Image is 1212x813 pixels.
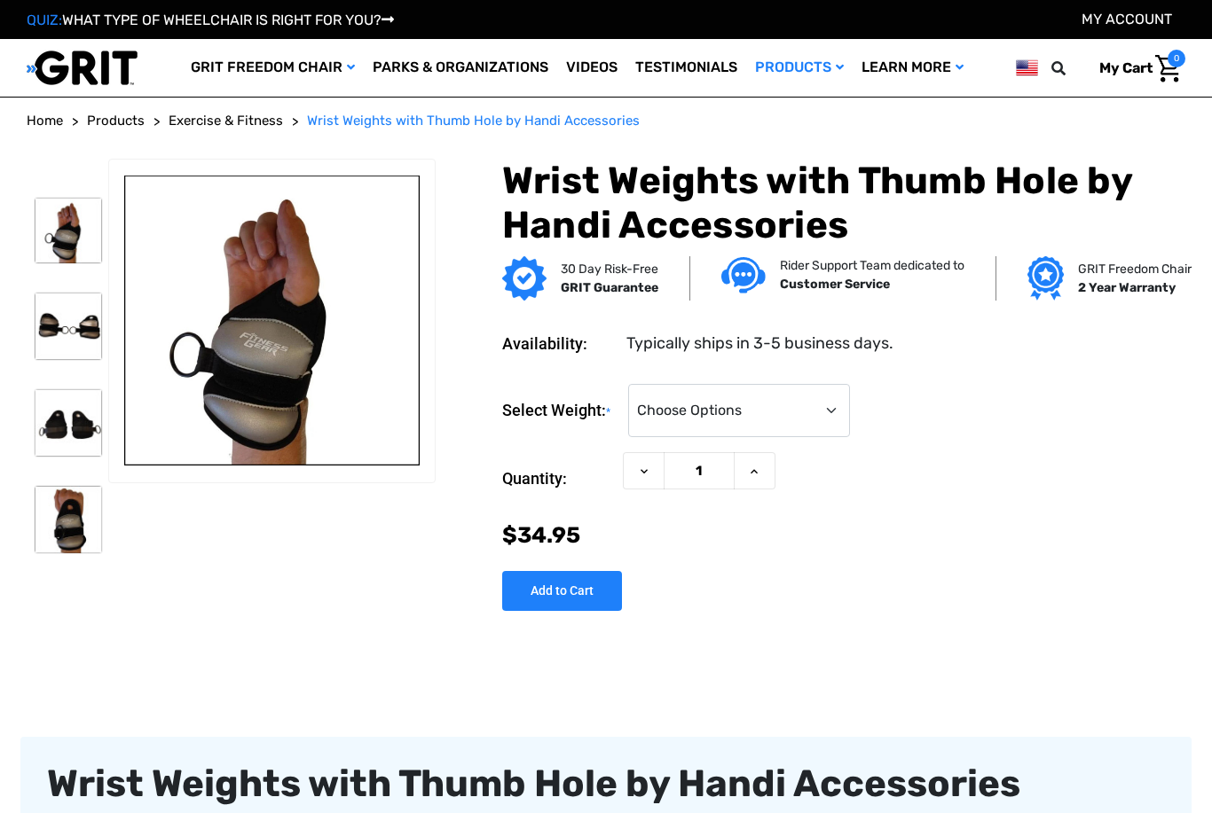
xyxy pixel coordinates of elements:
[1078,280,1176,295] strong: 2 Year Warranty
[364,39,557,97] a: Parks & Organizations
[561,260,658,278] p: 30 Day Risk-Free
[721,257,766,293] img: Customer service
[27,50,138,86] img: GRIT All-Terrain Wheelchair and Mobility Equipment
[502,384,619,438] label: Select Weight:
[1078,260,1192,278] p: GRIT Freedom Chair
[626,332,893,356] dd: Typically ships in 3-5 business days.
[307,111,640,131] a: Wrist Weights with Thumb Hole by Handi Accessories
[502,256,547,301] img: GRIT Guarantee
[561,280,658,295] strong: GRIT Guarantee
[1016,57,1038,79] img: us.png
[502,571,622,611] input: Add to Cart
[307,113,640,129] span: Wrist Weights with Thumb Hole by Handi Accessories
[1099,59,1153,76] span: My Cart
[35,198,102,263] img: Wrist Weights with Thumb Hole by Handi Accessories
[502,522,580,548] span: $34.95
[27,111,1185,131] nav: Breadcrumb
[502,332,614,356] dt: Availability:
[35,486,102,553] img: Wrist Weights with Thumb Hole by Handi Accessories
[87,113,145,129] span: Products
[169,113,283,129] span: Exercise & Fitness
[27,111,63,131] a: Home
[780,256,964,275] p: Rider Support Team dedicated to
[27,113,63,129] span: Home
[1027,256,1064,301] img: Grit freedom
[35,293,102,360] img: Wrist Weights with Thumb Hole by Handi Accessories
[35,389,102,457] img: Wrist Weights with Thumb Hole by Handi Accessories
[502,452,614,505] label: Quantity:
[109,176,435,465] img: Wrist Weights with Thumb Hole by Handi Accessories
[780,277,890,292] strong: Customer Service
[1059,50,1086,87] input: Search
[1155,55,1181,82] img: Cart
[169,111,283,131] a: Exercise & Fitness
[853,39,972,97] a: Learn More
[27,12,394,28] a: QUIZ:WHAT TYPE OF WHEELCHAIR IS RIGHT FOR YOU?
[1082,11,1172,27] a: Account
[47,763,1165,804] div: Wrist Weights with Thumb Hole by Handi Accessories
[27,12,62,28] span: QUIZ:
[1168,50,1185,67] span: 0
[502,159,1185,248] h1: Wrist Weights with Thumb Hole by Handi Accessories
[746,39,853,97] a: Products
[557,39,626,97] a: Videos
[626,39,746,97] a: Testimonials
[182,39,364,97] a: GRIT Freedom Chair
[87,111,145,131] a: Products
[1086,50,1185,87] a: Cart with 0 items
